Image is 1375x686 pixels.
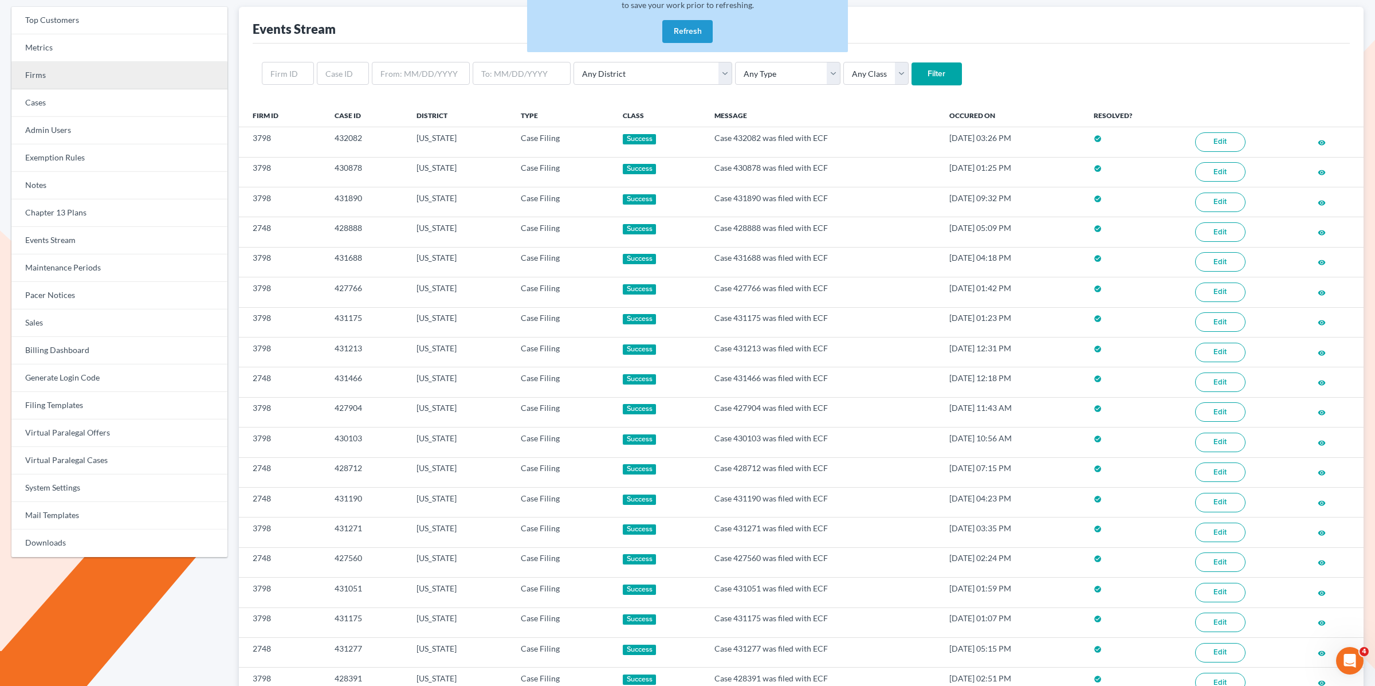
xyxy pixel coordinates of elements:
td: [US_STATE] [407,518,512,547]
td: [US_STATE] [407,457,512,487]
a: Edit [1195,613,1246,632]
td: [US_STATE] [407,217,512,247]
i: visibility [1318,649,1326,657]
a: visibility [1318,497,1326,507]
td: Case 427904 was filed with ECF [705,397,940,427]
div: Success [623,554,656,565]
td: Case Filing [512,277,614,307]
i: visibility [1318,229,1326,237]
button: Refresh [662,20,713,43]
td: 428712 [325,457,407,487]
td: [DATE] 04:23 PM [940,487,1085,517]
i: visibility [1318,499,1326,507]
input: Filter [912,62,962,85]
td: [US_STATE] [407,157,512,187]
td: 431051 [325,578,407,607]
td: [DATE] 11:43 AM [940,397,1085,427]
div: Events Stream [253,21,336,37]
td: [DATE] 10:56 AM [940,428,1085,457]
i: check_circle [1094,615,1102,623]
td: [DATE] 01:59 PM [940,578,1085,607]
i: check_circle [1094,405,1102,413]
a: visibility [1318,197,1326,207]
a: visibility [1318,407,1326,417]
a: Edit [1195,583,1246,602]
a: visibility [1318,257,1326,266]
i: visibility [1318,139,1326,147]
td: [US_STATE] [407,638,512,668]
td: Case 431175 was filed with ECF [705,607,940,637]
a: Pacer Notices [11,282,227,309]
td: 2748 [239,457,326,487]
a: visibility [1318,167,1326,177]
a: Edit [1195,343,1246,362]
div: Success [623,344,656,355]
i: check_circle [1094,195,1102,203]
td: 3798 [239,518,326,547]
i: check_circle [1094,585,1102,593]
a: Edit [1195,132,1246,152]
td: 3798 [239,307,326,337]
a: visibility [1318,557,1326,567]
i: check_circle [1094,465,1102,473]
a: visibility [1318,527,1326,537]
td: 3798 [239,187,326,217]
a: Edit [1195,402,1246,422]
a: Edit [1195,162,1246,182]
div: Success [623,134,656,144]
td: [DATE] 01:23 PM [940,307,1085,337]
td: 431175 [325,607,407,637]
td: Case Filing [512,457,614,487]
td: Case Filing [512,367,614,397]
a: visibility [1318,587,1326,597]
a: Edit [1195,643,1246,663]
td: [DATE] 01:42 PM [940,277,1085,307]
iframe: Intercom live chat [1336,647,1364,675]
td: [DATE] 07:15 PM [940,457,1085,487]
div: Success [623,495,656,505]
a: System Settings [11,475,227,502]
div: Success [623,194,656,205]
td: 431213 [325,337,407,367]
a: visibility [1318,377,1326,387]
td: 427766 [325,277,407,307]
a: Cases [11,89,227,117]
td: Case Filing [512,547,614,577]
td: Case 431213 was filed with ECF [705,337,940,367]
div: Success [623,224,656,234]
i: check_circle [1094,225,1102,233]
td: 2748 [239,217,326,247]
td: [DATE] 01:07 PM [940,607,1085,637]
a: Edit [1195,433,1246,452]
span: 4 [1360,647,1369,656]
th: Class [614,104,705,127]
td: 2748 [239,547,326,577]
td: 430878 [325,157,407,187]
input: Case ID [317,62,369,85]
td: 3798 [239,397,326,427]
a: visibility [1318,227,1326,237]
td: Case Filing [512,607,614,637]
i: visibility [1318,469,1326,477]
td: Case Filing [512,638,614,668]
i: check_circle [1094,525,1102,533]
td: 432082 [325,127,407,157]
i: visibility [1318,289,1326,297]
a: Exemption Rules [11,144,227,172]
input: From: MM/DD/YYYY [372,62,470,85]
td: Case 431890 was filed with ECF [705,187,940,217]
a: Edit [1195,222,1246,242]
a: Notes [11,172,227,199]
a: Edit [1195,493,1246,512]
a: Filing Templates [11,392,227,420]
i: check_circle [1094,675,1102,683]
a: Virtual Paralegal Offers [11,420,227,447]
div: Success [623,284,656,295]
i: visibility [1318,559,1326,567]
a: Admin Users [11,117,227,144]
a: visibility [1318,648,1326,657]
i: check_circle [1094,645,1102,653]
td: 431890 [325,187,407,217]
th: Message [705,104,940,127]
a: Metrics [11,34,227,62]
